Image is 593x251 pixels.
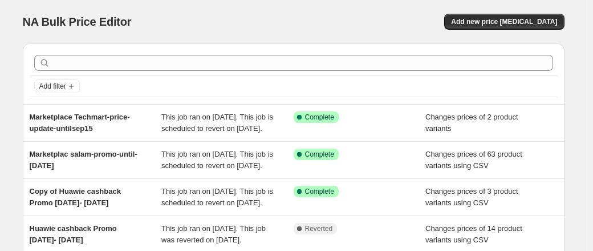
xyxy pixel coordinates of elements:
span: Add filter [39,82,66,91]
span: Add new price [MEDICAL_DATA] [451,17,557,26]
span: Changes prices of 63 product variants using CSV [425,150,522,170]
span: Complete [305,187,334,196]
span: This job ran on [DATE]. This job is scheduled to revert on [DATE]. [161,187,273,207]
span: Changes prices of 14 product variants using CSV [425,224,522,244]
span: Changes prices of 2 product variants [425,113,518,133]
span: This job ran on [DATE]. This job is scheduled to revert on [DATE]. [161,113,273,133]
span: Marketplac salam-promo-until-[DATE] [30,150,137,170]
span: Reverted [305,224,333,233]
span: Marketplace Techmart-price-update-untilsep15 [30,113,130,133]
span: This job ran on [DATE]. This job was reverted on [DATE]. [161,224,266,244]
span: Huawie cashback Promo [DATE]- [DATE] [30,224,117,244]
span: Complete [305,113,334,122]
span: This job ran on [DATE]. This job is scheduled to revert on [DATE]. [161,150,273,170]
span: Changes prices of 3 product variants using CSV [425,187,518,207]
button: Add filter [34,79,80,93]
span: NA Bulk Price Editor [23,15,132,28]
button: Add new price [MEDICAL_DATA] [444,14,564,30]
span: Complete [305,150,334,159]
span: Copy of Huawie cashback Promo [DATE]- [DATE] [30,187,121,207]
